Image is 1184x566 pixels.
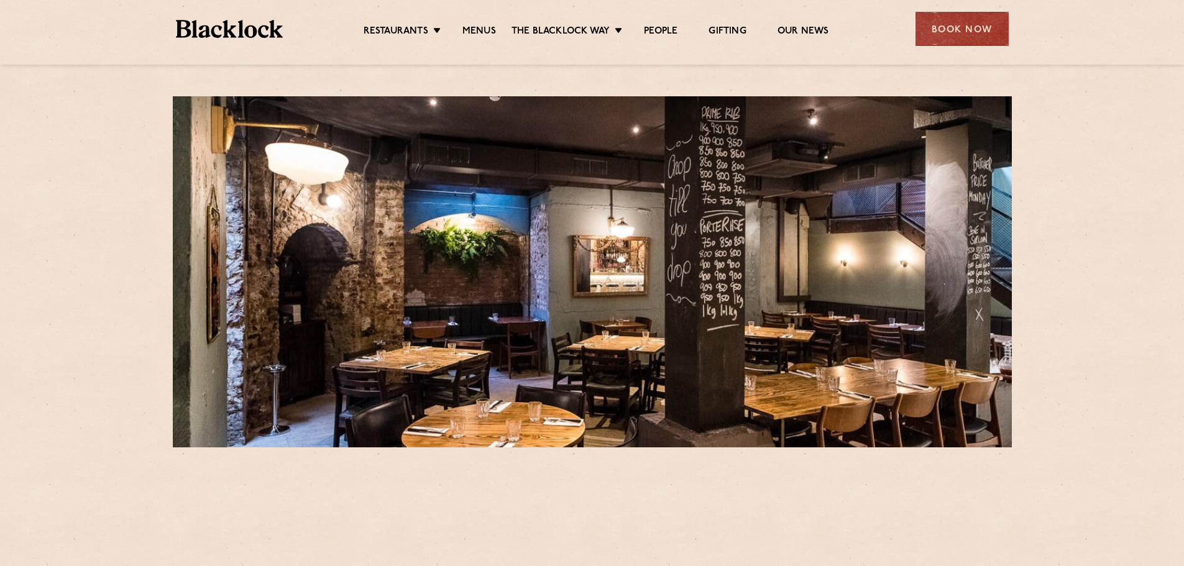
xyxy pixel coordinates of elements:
[364,25,428,39] a: Restaurants
[512,25,610,39] a: The Blacklock Way
[176,20,283,38] img: BL_Textured_Logo-footer-cropped.svg
[778,25,829,39] a: Our News
[916,12,1009,46] div: Book Now
[462,25,496,39] a: Menus
[709,25,746,39] a: Gifting
[644,25,677,39] a: People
